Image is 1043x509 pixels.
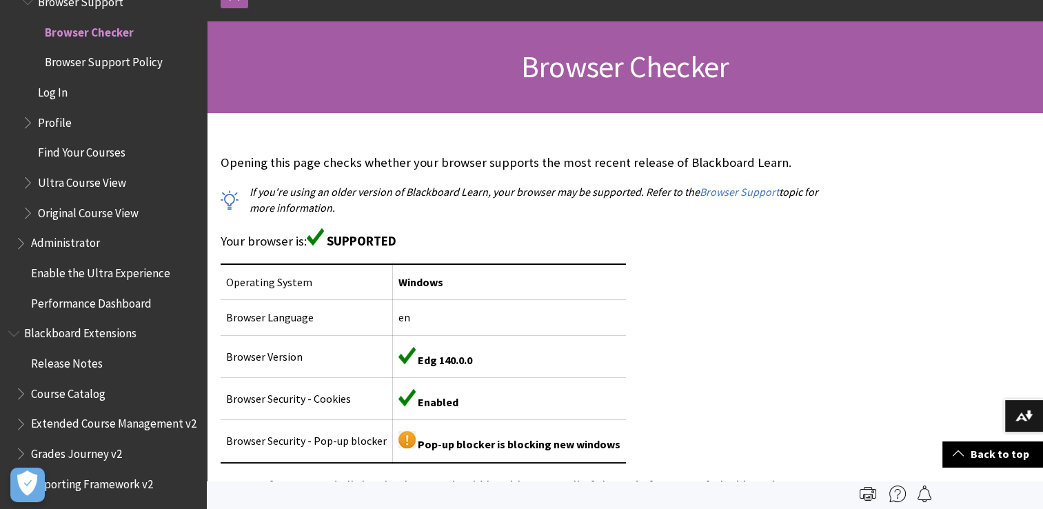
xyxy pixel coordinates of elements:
td: Browser Version [221,335,393,377]
span: Grades Journey v2 [31,442,122,461]
span: Blackboard Extensions [24,322,136,341]
span: Find Your Courses [38,141,125,160]
span: Release Notes [31,352,103,370]
p: Opening this page checks whether your browser supports the most recent release of Blackboard Learn. [221,154,825,172]
a: Back to top [942,441,1043,467]
p: If you're using an older version of Blackboard Learn, your browser may be supported. Refer to the... [221,184,825,215]
img: Green supported icon [398,389,416,406]
td: Operating System [221,264,393,300]
span: SUPPORTED [327,233,396,249]
span: Edg 140.0.0 [418,353,472,367]
img: Print [860,486,876,502]
img: More help [889,486,906,502]
li: If you passed all the checks, you should be able to use all of the main features of Blackboard Le... [265,476,825,495]
td: Browser Security - Pop-up blocker [221,420,393,463]
span: Browser Checker [45,21,134,39]
span: Windows [398,275,443,289]
span: Enabled [418,395,458,409]
span: Administrator [31,232,100,250]
span: Performance Dashboard [31,292,152,310]
img: Follow this page [916,486,933,502]
img: Yellow warning icon [398,431,416,448]
td: Browser Security - Cookies [221,377,393,419]
button: Otwórz Preferencje [10,468,45,502]
span: Reporting Framework v2 [31,472,153,491]
img: Green supported icon [307,228,324,246]
span: Log In [38,81,68,99]
img: Green supported icon [398,347,416,364]
a: Browser Support [700,185,779,199]
span: Browser Support Policy [45,51,163,70]
span: Browser Checker [521,48,729,86]
span: Ultra Course View [38,171,126,190]
p: Your browser is: [221,228,825,250]
span: Extended Course Management v2 [31,412,196,431]
span: Course Catalog [31,382,105,401]
span: Enable the Ultra Experience [31,261,170,280]
span: Pop-up blocker is blocking new windows [418,437,620,451]
span: Profile [38,111,72,130]
span: Original Course View [38,201,139,220]
td: Browser Language [221,300,393,335]
span: en [398,310,410,324]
